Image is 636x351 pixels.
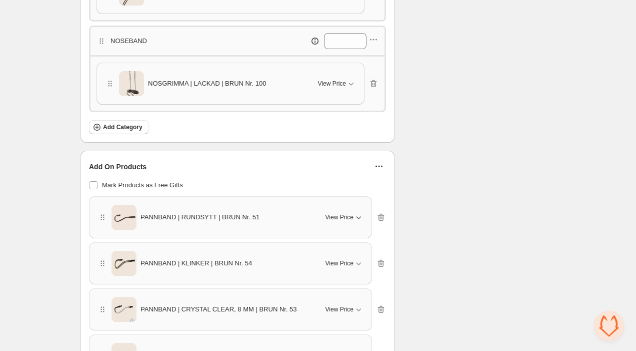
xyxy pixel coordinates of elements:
img: NOSGRIMMA | LACKAD | BRUN Nr. 100 [119,68,144,100]
button: View Price [319,209,369,225]
span: View Price [318,80,346,88]
span: View Price [325,213,353,221]
span: View Price [325,259,353,267]
span: PANNBAND | CRYSTAL CLEAR, 8 MM | BRUN Nr. 53 [140,304,297,314]
img: PANNBAND | CRYSTAL CLEAR, 8 MM | BRUN Nr. 53 [111,294,136,325]
span: PANNBAND | RUNDSYTT | BRUN Nr. 51 [140,212,259,222]
div: Öppna chatt [594,311,624,341]
p: NOSEBAND [110,36,147,46]
button: Add Category [89,120,148,134]
span: View Price [325,305,353,313]
span: Add Category [103,123,142,131]
button: View Price [312,76,362,92]
span: Add On Products [89,162,146,172]
img: PANNBAND | RUNDSYTT | BRUN Nr. 51 [111,202,136,233]
button: View Price [319,255,369,271]
span: NOSGRIMMA | LACKAD | BRUN Nr. 100 [148,79,266,89]
span: PANNBAND | KLINKER | BRUN Nr. 54 [140,258,252,268]
button: View Price [319,301,369,317]
img: PANNBAND | KLINKER | BRUN Nr. 54 [111,248,136,279]
span: Mark Products as Free Gifts [102,181,183,189]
